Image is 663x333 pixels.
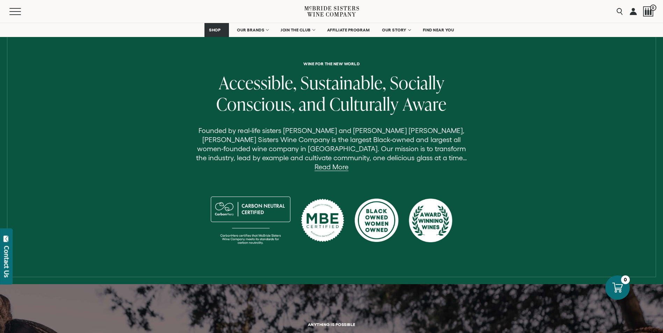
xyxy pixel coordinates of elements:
a: Read More [315,163,348,171]
span: 0 [650,5,656,11]
span: JOIN THE CLUB [281,28,311,32]
span: OUR BRANDS [237,28,264,32]
h6: Wine for the new world [57,61,606,66]
span: Socially [390,71,445,95]
span: and [299,92,326,116]
a: OUR BRANDS [232,23,273,37]
div: Contact Us [3,246,10,277]
a: JOIN THE CLUB [276,23,319,37]
span: Culturally [330,92,399,116]
span: Conscious, [216,92,295,116]
span: SHOP [209,28,221,32]
a: AFFILIATE PROGRAM [323,23,374,37]
button: Mobile Menu Trigger [9,8,35,15]
span: Aware [403,92,447,116]
span: AFFILIATE PROGRAM [327,28,370,32]
span: FIND NEAR YOU [423,28,454,32]
span: Accessible, [219,71,297,95]
h6: ANYTHING IS POSSIBLE [308,322,355,327]
p: Founded by real-life sisters [PERSON_NAME] and [PERSON_NAME] [PERSON_NAME], [PERSON_NAME] Sisters... [192,126,471,171]
a: FIND NEAR YOU [418,23,459,37]
a: SHOP [204,23,229,37]
span: Sustainable, [301,71,386,95]
span: OUR STORY [382,28,406,32]
a: OUR STORY [377,23,415,37]
div: 0 [621,275,630,284]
